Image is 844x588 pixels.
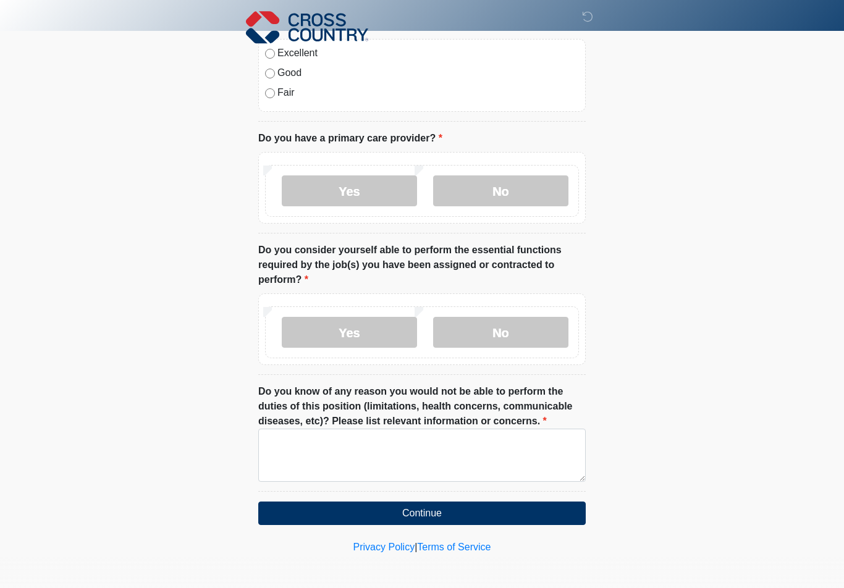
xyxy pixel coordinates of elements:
label: Do you have a primary care provider? [258,131,442,146]
a: Terms of Service [417,542,491,552]
input: Fair [265,88,275,98]
a: | [415,542,417,552]
label: Do you consider yourself able to perform the essential functions required by the job(s) you have ... [258,243,586,287]
a: Privacy Policy [353,542,415,552]
button: Continue [258,502,586,525]
label: Do you know of any reason you would not be able to perform the duties of this position (limitatio... [258,384,586,429]
img: Cross Country Logo [246,9,368,45]
label: Good [277,65,579,80]
label: Yes [282,317,417,348]
label: No [433,175,568,206]
label: Yes [282,175,417,206]
label: Fair [277,85,579,100]
input: Good [265,69,275,78]
label: No [433,317,568,348]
